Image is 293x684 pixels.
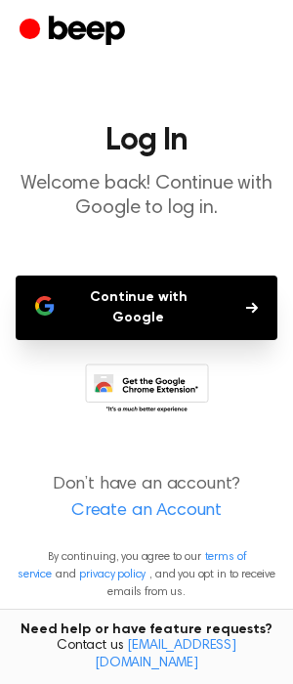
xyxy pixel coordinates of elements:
[16,548,277,601] p: By continuing, you agree to our and , and you opt in to receive emails from us.
[16,125,277,156] h1: Log In
[16,472,277,525] p: Don’t have an account?
[16,172,277,221] p: Welcome back! Continue with Google to log in.
[20,13,130,51] a: Beep
[79,569,146,580] a: privacy policy
[16,276,277,340] button: Continue with Google
[20,498,273,525] a: Create an Account
[12,638,281,672] span: Contact us
[95,639,236,670] a: [EMAIL_ADDRESS][DOMAIN_NAME]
